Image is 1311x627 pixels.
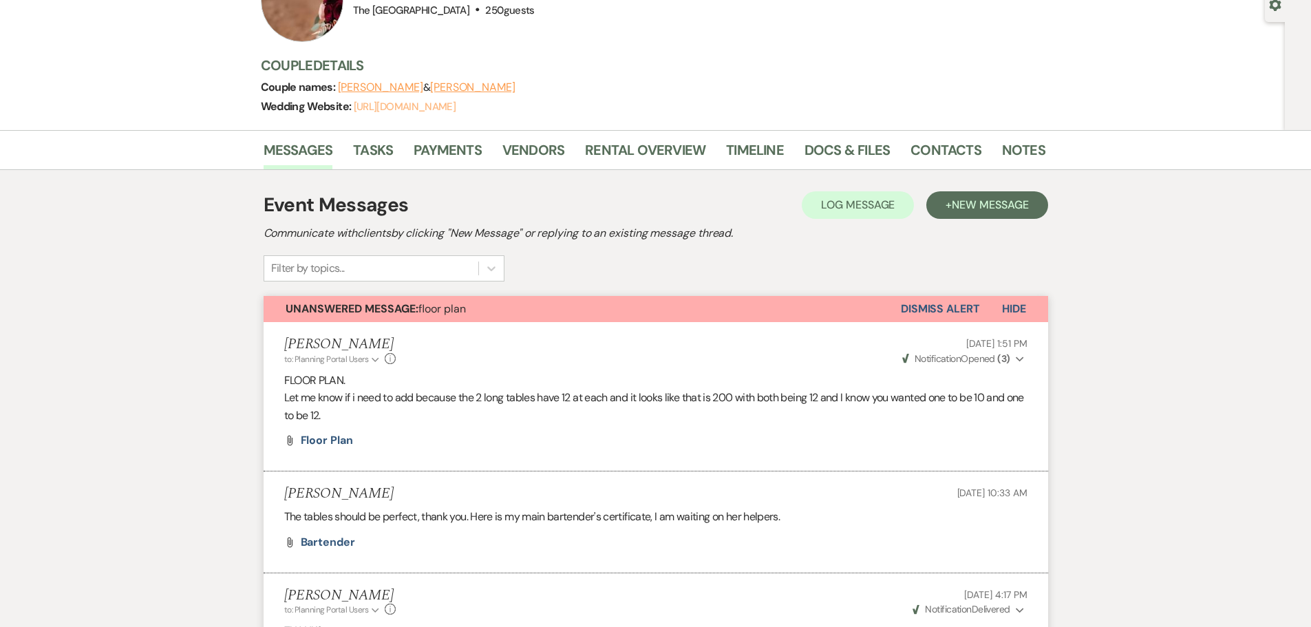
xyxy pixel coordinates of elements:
[338,82,423,93] button: [PERSON_NAME]
[264,296,901,322] button: Unanswered Message:floor plan
[261,56,1032,75] h3: Couple Details
[1002,139,1045,169] a: Notes
[271,260,345,277] div: Filter by topics...
[913,603,1010,615] span: Delivered
[353,3,470,17] span: The [GEOGRAPHIC_DATA]
[284,508,1027,526] p: The tables should be perfect, thank you. Here is my main bartender's certificate, I am waiting on...
[284,604,369,615] span: to: Planning Portal Users
[284,354,369,365] span: to: Planning Portal Users
[910,602,1027,617] button: NotificationDelivered
[726,139,784,169] a: Timeline
[284,353,382,365] button: to: Planning Portal Users
[354,100,456,114] a: [URL][DOMAIN_NAME]
[925,603,971,615] span: Notification
[338,81,515,94] span: &
[286,301,418,316] strong: Unanswered Message:
[301,435,353,446] a: floor plan
[926,191,1047,219] button: +New Message
[264,191,409,220] h1: Event Messages
[980,296,1048,322] button: Hide
[902,352,1010,365] span: Opened
[284,587,396,604] h5: [PERSON_NAME]
[966,337,1027,350] span: [DATE] 1:51 PM
[284,372,1027,390] p: FLOOR PLAN.
[957,487,1027,499] span: [DATE] 10:33 AM
[964,588,1027,601] span: [DATE] 4:17 PM
[915,352,961,365] span: Notification
[901,296,980,322] button: Dismiss Alert
[286,301,466,316] span: floor plan
[284,485,394,502] h5: [PERSON_NAME]
[804,139,890,169] a: Docs & Files
[997,352,1010,365] strong: ( 3 )
[264,139,333,169] a: Messages
[585,139,705,169] a: Rental Overview
[900,352,1027,366] button: NotificationOpened (3)
[301,433,353,447] span: floor plan
[284,336,396,353] h5: [PERSON_NAME]
[430,82,515,93] button: [PERSON_NAME]
[284,389,1027,424] p: Let me know if i need to add because the 2 long tables have 12 at each and it looks like that is ...
[261,99,354,114] span: Wedding Website:
[284,604,382,616] button: to: Planning Portal Users
[301,535,355,549] span: bartender
[502,139,564,169] a: Vendors
[264,225,1048,242] h2: Communicate with clients by clicking "New Message" or replying to an existing message thread.
[1002,301,1026,316] span: Hide
[910,139,981,169] a: Contacts
[821,198,895,212] span: Log Message
[952,198,1028,212] span: New Message
[802,191,914,219] button: Log Message
[353,139,393,169] a: Tasks
[301,537,355,548] a: bartender
[261,80,338,94] span: Couple names:
[414,139,482,169] a: Payments
[485,3,534,17] span: 250 guests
